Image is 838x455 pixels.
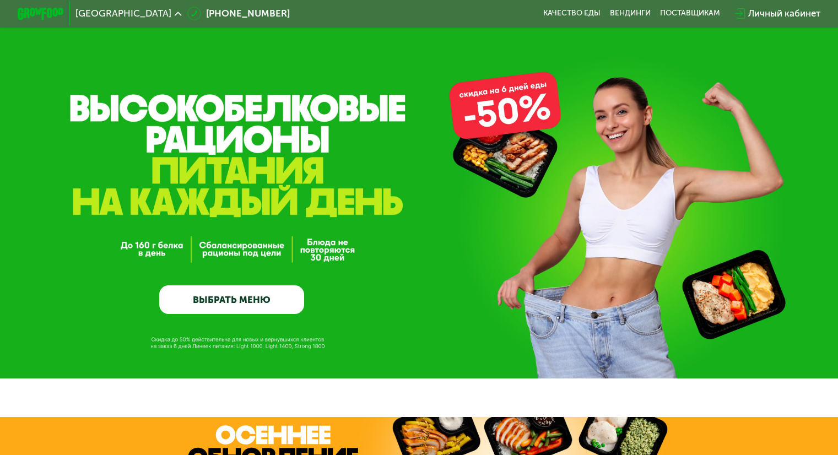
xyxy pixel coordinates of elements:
a: ВЫБРАТЬ МЕНЮ [159,285,304,315]
div: поставщикам [660,9,720,18]
div: Личный кабинет [748,7,820,20]
a: [PHONE_NUMBER] [187,7,290,20]
span: [GEOGRAPHIC_DATA] [75,9,171,18]
a: Качество еды [543,9,601,18]
a: Вендинги [610,9,651,18]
